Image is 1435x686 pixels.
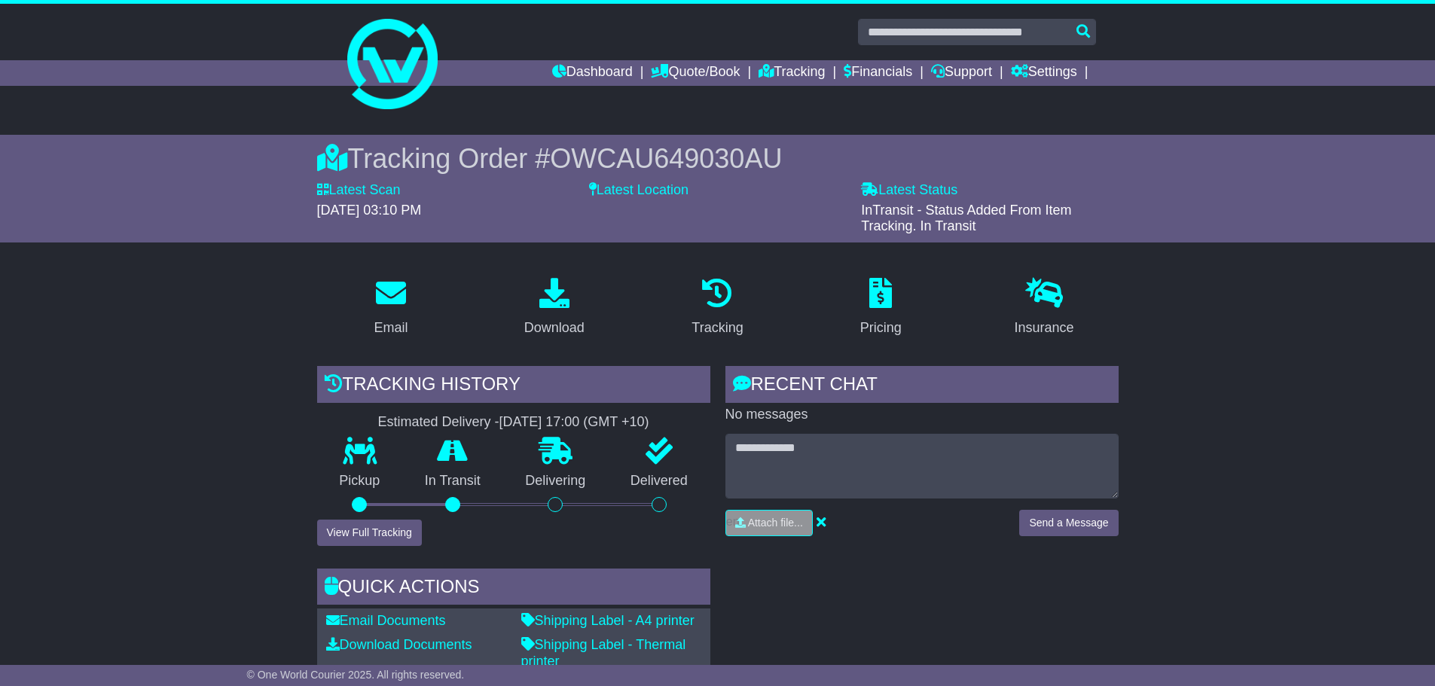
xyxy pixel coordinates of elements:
button: View Full Tracking [317,520,422,546]
a: Financials [844,60,912,86]
a: Quote/Book [651,60,740,86]
span: OWCAU649030AU [550,143,782,174]
a: Settings [1011,60,1077,86]
a: Tracking [682,273,753,343]
p: In Transit [402,473,503,489]
a: Shipping Label - A4 printer [521,613,695,628]
div: Estimated Delivery - [317,414,710,431]
span: InTransit - Status Added From Item Tracking. In Transit [861,203,1071,234]
a: Shipping Label - Thermal printer [521,637,686,669]
label: Latest Location [589,182,688,199]
div: Tracking [692,318,743,338]
label: Latest Scan [317,182,401,199]
div: Tracking history [317,366,710,407]
a: Download Documents [326,637,472,652]
p: Pickup [317,473,403,489]
div: [DATE] 17:00 (GMT +10) [499,414,649,431]
a: Download [514,273,594,343]
span: © One World Courier 2025. All rights reserved. [247,669,465,681]
div: Download [524,318,585,338]
p: Delivered [608,473,710,489]
div: Pricing [860,318,902,338]
p: Delivering [503,473,609,489]
a: Support [931,60,992,86]
button: Send a Message [1019,510,1118,536]
label: Latest Status [861,182,957,199]
p: No messages [725,407,1119,423]
a: Email Documents [326,613,446,628]
div: RECENT CHAT [725,366,1119,407]
a: Dashboard [552,60,633,86]
div: Email [374,318,408,338]
a: Tracking [759,60,825,86]
a: Email [364,273,417,343]
span: [DATE] 03:10 PM [317,203,422,218]
div: Quick Actions [317,569,710,609]
a: Pricing [850,273,911,343]
div: Insurance [1015,318,1074,338]
a: Insurance [1005,273,1084,343]
div: Tracking Order # [317,142,1119,175]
